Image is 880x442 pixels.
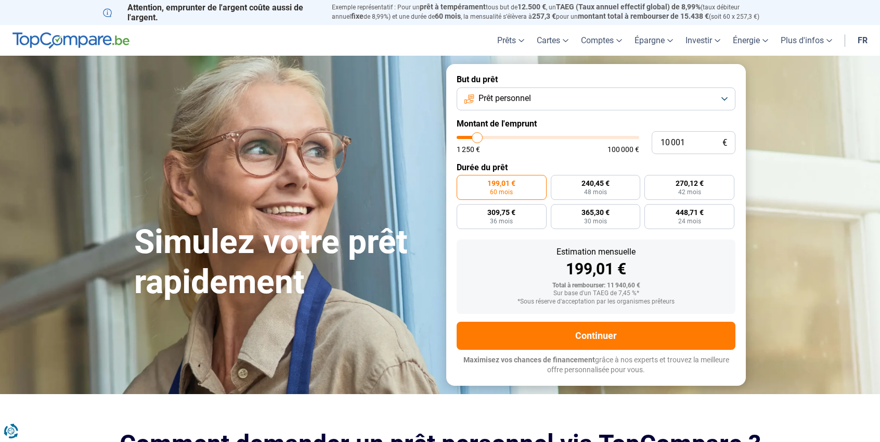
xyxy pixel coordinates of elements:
span: 270,12 € [676,180,704,187]
span: Prêt personnel [478,93,531,104]
span: prêt à tempérament [420,3,486,11]
img: TopCompare [12,32,130,49]
span: 240,45 € [581,180,610,187]
span: 199,01 € [487,180,515,187]
span: 309,75 € [487,209,515,216]
a: fr [851,25,874,56]
a: Comptes [575,25,628,56]
p: Attention, emprunter de l'argent coûte aussi de l'argent. [103,3,319,22]
span: 365,30 € [581,209,610,216]
a: Épargne [628,25,679,56]
span: 257,3 € [532,12,556,20]
span: 1 250 € [457,146,480,153]
a: Prêts [491,25,530,56]
label: Durée du prêt [457,162,735,172]
a: Investir [679,25,727,56]
p: grâce à nos experts et trouvez la meilleure offre personnalisée pour vous. [457,355,735,375]
span: 36 mois [490,218,513,224]
span: € [722,138,727,147]
div: Sur base d'un TAEG de 7,45 %* [465,290,727,297]
span: 100 000 € [607,146,639,153]
div: Estimation mensuelle [465,248,727,256]
span: montant total à rembourser de 15.438 € [578,12,709,20]
span: 42 mois [678,189,701,195]
button: Prêt personnel [457,87,735,110]
label: But du prêt [457,74,735,84]
label: Montant de l'emprunt [457,119,735,129]
button: Continuer [457,322,735,350]
a: Plus d'infos [774,25,838,56]
span: fixe [351,12,364,20]
a: Énergie [727,25,774,56]
span: 448,71 € [676,209,704,216]
span: 30 mois [584,218,607,224]
h1: Simulez votre prêt rapidement [134,222,434,302]
span: 60 mois [490,189,513,195]
span: 48 mois [584,189,607,195]
div: *Sous réserve d'acceptation par les organismes prêteurs [465,298,727,306]
div: 199,01 € [465,261,727,277]
span: Maximisez vos chances de financement [463,356,595,364]
span: 60 mois [435,12,461,20]
span: 12.500 € [517,3,546,11]
span: TAEG (Taux annuel effectif global) de 8,99% [556,3,701,11]
span: 24 mois [678,218,701,224]
a: Cartes [530,25,575,56]
div: Total à rembourser: 11 940,60 € [465,282,727,289]
p: Exemple représentatif : Pour un tous but de , un (taux débiteur annuel de 8,99%) et une durée de ... [332,3,777,21]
